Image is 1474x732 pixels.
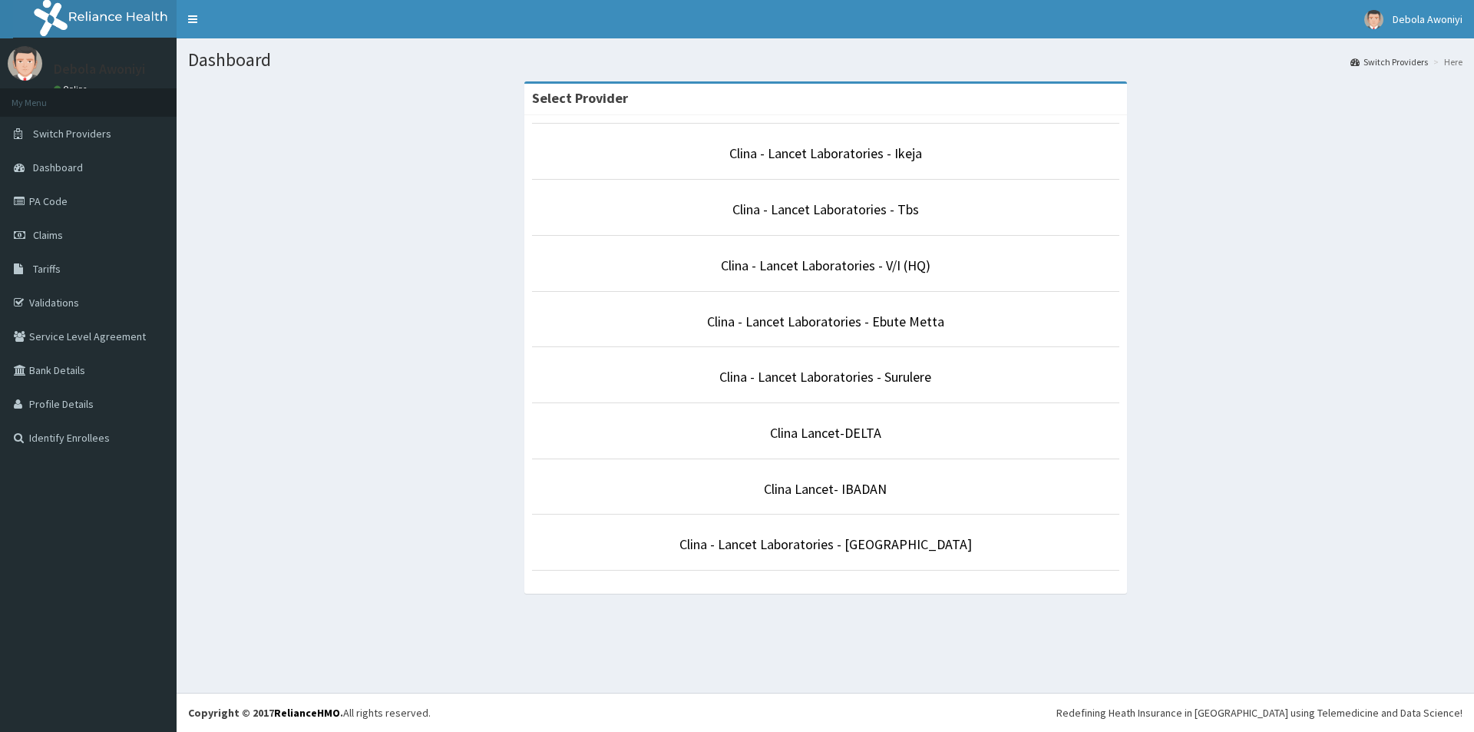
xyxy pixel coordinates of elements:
[8,46,42,81] img: User Image
[1429,55,1462,68] li: Here
[33,262,61,276] span: Tariffs
[770,424,881,442] a: Clina Lancet-DELTA
[679,535,972,553] a: Clina - Lancet Laboratories - [GEOGRAPHIC_DATA]
[54,62,145,76] p: Debola Awoniyi
[719,368,931,386] a: Clina - Lancet Laboratories - Surulere
[1393,12,1462,26] span: Debola Awoniyi
[188,50,1462,70] h1: Dashboard
[33,228,63,242] span: Claims
[732,200,919,218] a: Clina - Lancet Laboratories - Tbs
[721,257,930,274] a: Clina - Lancet Laboratories - V/I (HQ)
[33,127,111,141] span: Switch Providers
[1056,705,1462,720] div: Redefining Heath Insurance in [GEOGRAPHIC_DATA] using Telemedicine and Data Science!
[1350,55,1428,68] a: Switch Providers
[1364,10,1383,29] img: User Image
[532,89,628,107] strong: Select Provider
[764,480,887,498] a: Clina Lancet- IBADAN
[54,84,91,94] a: Online
[274,706,340,720] a: RelianceHMO
[729,144,922,162] a: Clina - Lancet Laboratories - Ikeja
[177,693,1474,732] footer: All rights reserved.
[188,706,343,720] strong: Copyright © 2017 .
[707,313,944,330] a: Clina - Lancet Laboratories - Ebute Metta
[33,161,83,174] span: Dashboard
